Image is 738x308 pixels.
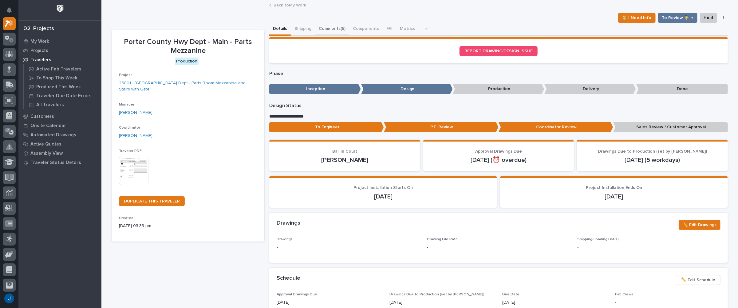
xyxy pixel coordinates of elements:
[124,199,180,203] span: DUPLICATE THIS TRAVELER
[119,73,132,77] span: Project
[24,74,101,82] a: To Shop This Week
[18,158,101,167] a: Traveler Status Details
[277,220,300,227] h2: Drawings
[269,23,291,36] button: Details
[615,293,633,296] span: Fab Crews
[291,23,315,36] button: Shipping
[269,103,728,109] p: Design Status
[277,275,300,282] h2: Schedule
[704,14,713,22] span: Hold
[502,293,519,296] span: Due Date
[274,1,306,8] a: Back toMy Work
[507,193,720,200] p: [DATE]
[315,23,349,36] button: Comments (5)
[30,57,51,63] p: Travelers
[175,58,199,65] div: Production
[24,91,101,100] a: Traveler Due Date Errors
[475,149,522,154] span: Approval Drawings Due
[119,80,257,93] a: 26801 - [GEOGRAPHIC_DATA] Dept - Parts Room Mezzanine and Stairs with Gate
[615,299,720,306] p: -
[384,122,499,132] p: P.E. Review
[119,133,152,139] a: [PERSON_NAME]
[30,114,54,119] p: Customers
[353,186,413,190] span: Project Installation Starts On
[662,14,693,22] span: To Review 👨‍🏭 →
[586,186,642,190] span: Project Installation Ends On
[598,149,707,154] span: Drawings Due to Production (set by [PERSON_NAME])
[622,14,652,22] span: ⏳ I Need Info
[24,65,101,73] a: Active Fab Travelers
[3,4,16,17] button: Notifications
[269,122,384,132] p: To Engineer
[383,23,396,36] button: FAI
[36,75,77,81] p: To Shop This Week
[54,3,66,14] img: Workspace Logo
[3,292,16,305] button: users-avatar
[544,84,636,94] p: Delivery
[269,84,361,94] p: Inception
[30,160,81,166] p: Traveler Status Details
[30,48,48,54] p: Projects
[277,193,490,200] p: [DATE]
[613,122,728,132] p: Sales Review / Customer Approval
[277,244,420,251] p: -
[24,100,101,109] a: All Travelers
[23,26,54,32] div: 02. Projects
[36,84,81,90] p: Produced This Week
[681,276,715,284] span: ✏️ Edit Schedule
[618,13,656,23] button: ⏳ I Need Info
[464,49,533,53] span: REPORT DRAWING/DESIGN ISSUE
[119,38,257,55] p: Porter County Hwy Dept - Main - Parts Mezzanine
[277,293,317,296] span: Approval Drawings Due
[30,123,66,129] p: Onsite Calendar
[18,139,101,149] a: Active Quotes
[277,238,293,241] span: Drawings
[361,84,453,94] p: Design
[8,7,16,17] div: Notifications
[119,196,185,206] a: DUPLICATE THIS TRAVELER
[30,142,61,147] p: Active Quotes
[636,84,728,94] p: Done
[119,110,152,116] a: [PERSON_NAME]
[676,275,720,285] button: ✏️ Edit Schedule
[396,23,419,36] button: Metrics
[30,151,63,156] p: Assembly View
[30,132,76,138] p: Automated Drawings
[427,244,428,251] p: -
[584,156,720,164] p: [DATE] (5 workdays)
[431,156,567,164] p: [DATE] (⏰ overdue)
[24,82,101,91] a: Produced This Week
[389,293,484,296] span: Drawings Due to Production (set by [PERSON_NAME])
[277,299,382,306] p: [DATE]
[18,112,101,121] a: Customers
[18,37,101,46] a: My Work
[30,39,49,44] p: My Work
[578,244,720,251] p: -
[119,103,134,106] span: Manager
[389,299,495,306] p: [DATE]
[683,221,716,229] span: ✏️ Edit Drawings
[119,216,133,220] span: Created
[18,149,101,158] a: Assembly View
[349,23,383,36] button: Components
[36,102,64,108] p: All Travelers
[18,46,101,55] a: Projects
[679,220,720,230] button: ✏️ Edit Drawings
[700,13,717,23] button: Hold
[36,66,81,72] p: Active Fab Travelers
[658,13,697,23] button: To Review 👨‍🏭 →
[427,238,458,241] span: Drawing File Path
[18,130,101,139] a: Automated Drawings
[18,121,101,130] a: Onsite Calendar
[332,149,357,154] span: Ball In Court
[499,122,613,132] p: Coordinator Review
[460,46,538,56] a: REPORT DRAWING/DESIGN ISSUE
[18,55,101,64] a: Travelers
[119,126,140,130] span: Coordinator
[119,223,257,229] p: [DATE] 03:33 pm
[36,93,92,99] p: Traveler Due Date Errors
[502,299,608,306] p: [DATE]
[269,71,728,77] p: Phase
[119,149,142,153] span: Traveler PDF
[277,156,413,164] p: [PERSON_NAME]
